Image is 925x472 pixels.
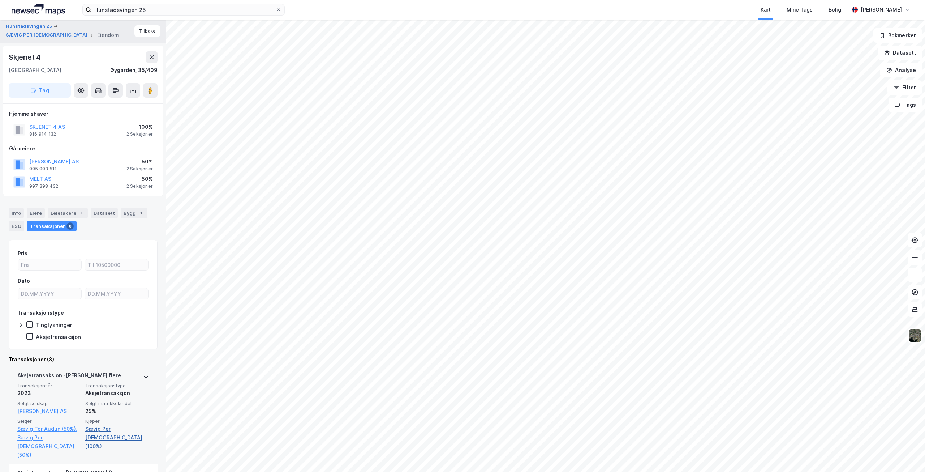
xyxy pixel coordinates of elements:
a: Sævig Per [DEMOGRAPHIC_DATA] (100%) [85,425,149,451]
div: [GEOGRAPHIC_DATA] [9,66,61,75]
a: Sævig Tor Audun (50%), [17,425,81,433]
div: ESG [9,221,24,231]
div: 100% [126,123,153,131]
div: Gårdeiere [9,144,157,153]
div: Kart [761,5,771,14]
input: DD.MM.YYYY [18,288,81,299]
div: Transaksjoner [27,221,77,231]
div: Hjemmelshaver [9,110,157,118]
button: Tilbake [134,25,160,37]
div: Dato [18,277,30,285]
span: Solgt selskap [17,400,81,407]
div: Mine Tags [787,5,813,14]
div: Info [9,208,24,218]
div: 997 398 432 [29,183,58,189]
div: Eiere [27,208,45,218]
div: 816 914 132 [29,131,56,137]
span: Kjøper [85,418,149,424]
button: Analyse [880,63,922,77]
div: 995 993 511 [29,166,57,172]
div: 2023 [17,389,81,397]
img: logo.a4113a55bc3d86da70a041830d287a7e.svg [12,4,65,15]
div: 1 [137,209,145,217]
div: Kontrollprogram for chat [889,437,925,472]
div: Pris [18,249,27,258]
div: 50% [126,175,153,183]
input: Fra [18,259,81,270]
div: 2 Seksjoner [126,166,153,172]
div: Aksjetransaksjon [36,333,81,340]
button: Bokmerker [873,28,922,43]
div: Aksjetransaksjon - [PERSON_NAME] flere [17,371,121,383]
span: Solgt matrikkelandel [85,400,149,407]
span: Transaksjonsår [17,383,81,389]
a: Sævig Per [DEMOGRAPHIC_DATA] (50%) [17,433,81,459]
div: Leietakere [48,208,88,218]
div: Øygarden, 35/409 [110,66,158,75]
div: Transaksjoner (8) [9,355,158,364]
div: 50% [126,157,153,166]
div: Bygg [121,208,147,218]
div: Tinglysninger [36,322,72,328]
span: Transaksjonstype [85,383,149,389]
div: Eiendom [97,31,119,39]
div: 2 Seksjoner [126,131,153,137]
button: Hunstadsvingen 25 [6,23,53,30]
a: [PERSON_NAME] AS [17,408,67,414]
div: Aksjetransaksjon [85,389,149,397]
img: 9k= [908,329,922,343]
button: Tag [9,83,71,98]
div: 8 [66,222,74,230]
div: [PERSON_NAME] [861,5,902,14]
input: Søk på adresse, matrikkel, gårdeiere, leietakere eller personer [91,4,276,15]
div: 1 [78,209,85,217]
input: DD.MM.YYYY [85,288,148,299]
div: Bolig [829,5,841,14]
button: Datasett [878,46,922,60]
input: Til 10500000 [85,259,148,270]
button: Tags [889,98,922,112]
div: 25% [85,407,149,416]
div: Transaksjonstype [18,309,64,317]
button: Filter [887,80,922,95]
div: Skjenet 4 [9,51,42,63]
button: SÆVIG PER [DEMOGRAPHIC_DATA] [6,31,89,39]
div: Datasett [91,208,118,218]
iframe: Chat Widget [889,437,925,472]
span: Selger [17,418,81,424]
div: 2 Seksjoner [126,183,153,189]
